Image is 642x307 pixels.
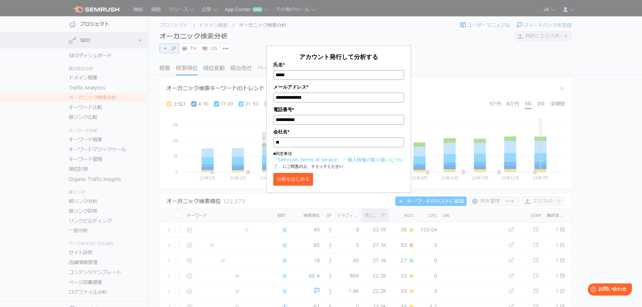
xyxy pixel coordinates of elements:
[273,151,404,170] p: ■同意事項 にご同意の上、クリックください
[273,173,313,186] button: 分析をはじめる
[582,281,635,300] iframe: Help widget launcher
[273,156,404,169] a: 「個人情報の取り扱いについて」
[299,53,378,61] span: アカウント発行して分析する
[273,106,404,113] label: 電話番号*
[273,156,342,163] a: 「Semrush Terms of Service」
[273,83,404,91] label: メールアドレス*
